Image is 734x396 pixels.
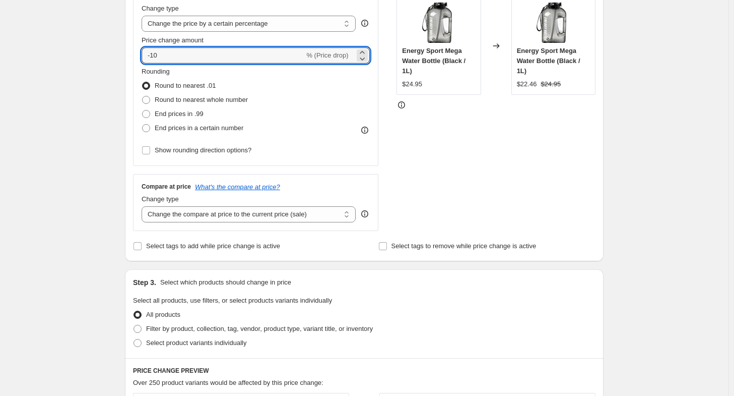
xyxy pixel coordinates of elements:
span: All products [146,311,180,318]
span: Round to nearest whole number [155,96,248,103]
img: energy-sport-mega-vattenflaska-248556_3c5a2bc0-7dc8-40fa-844b-a84ab0571bbe-857793_80x.jpg [533,3,573,43]
h6: PRICE CHANGE PREVIEW [133,367,595,375]
input: -15 [142,47,304,64]
span: End prices in .99 [155,110,204,118]
span: Energy Sport Mega Water Bottle (Black / 1L) [402,47,465,75]
span: End prices in a certain number [155,124,243,132]
span: Round to nearest .01 [155,82,216,89]
div: $24.95 [402,79,422,89]
span: Rounding [142,68,170,75]
strike: $24.95 [541,79,561,89]
span: Show rounding direction options? [155,146,251,154]
span: % (Price drop) [306,51,348,59]
span: Filter by product, collection, tag, vendor, product type, variant title, or inventory [146,325,373,332]
span: Change type [142,195,179,203]
div: help [360,209,370,219]
p: Select which products should change in price [160,277,291,288]
h3: Compare at price [142,183,191,191]
span: Over 250 product variants would be affected by this price change: [133,379,323,386]
span: Select tags to remove while price change is active [391,242,537,250]
span: Energy Sport Mega Water Bottle (Black / 1L) [517,47,580,75]
img: energy-sport-mega-vattenflaska-248556_3c5a2bc0-7dc8-40fa-844b-a84ab0571bbe-857793_80x.jpg [419,3,459,43]
h2: Step 3. [133,277,156,288]
span: Select tags to add while price change is active [146,242,280,250]
span: Select all products, use filters, or select products variants individually [133,297,332,304]
button: What's the compare at price? [195,183,280,191]
div: help [360,18,370,28]
div: $22.46 [517,79,537,89]
span: Price change amount [142,36,204,44]
span: Select product variants individually [146,339,246,347]
span: Change type [142,5,179,12]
